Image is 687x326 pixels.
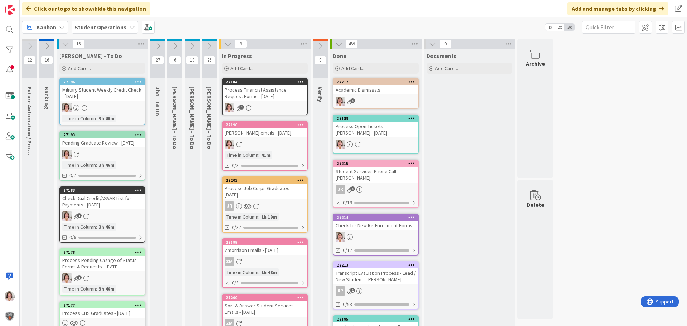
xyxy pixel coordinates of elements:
div: Process CHS Graduates - [DATE] [60,308,145,318]
div: 27193 [60,132,145,138]
div: 27214 [337,215,418,220]
span: 0 [439,40,452,48]
div: EW [333,232,418,242]
div: 27193Pending Graduate Review - [DATE] [60,132,145,147]
span: 2x [555,24,565,31]
span: 1 [350,288,355,293]
span: : [258,268,259,276]
div: 27213Transcript Evaluation Process - Lead / New Student - [PERSON_NAME] [333,262,418,284]
img: Visit kanbanzone.com [5,5,15,15]
b: Student Operations [75,24,126,31]
div: 27214 [333,214,418,221]
img: EW [62,211,72,221]
a: 27190[PERSON_NAME] emails - [DATE]EWTime in Column:41m0/3 [222,121,308,171]
div: 3h 46m [97,115,116,122]
div: 27177 [63,303,145,308]
span: 0/3 [232,162,239,169]
div: 27183 [63,188,145,193]
div: 3h 46m [97,161,116,169]
a: 27213Transcript Evaluation Process - Lead / New Student - [PERSON_NAME]AP0/53 [333,261,419,310]
div: 27203 [226,178,307,183]
img: EW [225,103,234,112]
div: Process Financial Assistance Request Forms - [DATE] [223,85,307,101]
div: 27193 [63,132,145,137]
div: Student Services Phone Call - [PERSON_NAME] [333,167,418,183]
div: JR [336,185,345,194]
span: 16 [72,40,84,48]
div: 27196 [63,79,145,84]
span: BackLog [43,87,50,110]
div: 27184Process Financial Assistance Request Forms - [DATE] [223,79,307,101]
div: 27215Student Services Phone Call - [PERSON_NAME] [333,160,418,183]
div: EW [60,273,145,283]
div: 27189 [333,115,418,122]
div: Time in Column [62,223,96,231]
div: EW [60,103,145,112]
span: 1 [77,213,82,218]
span: Emilie - To Do [59,52,122,59]
div: Check Dual Credit/ASVAB List for Payments - [DATE] [60,194,145,209]
div: 27199 [226,240,307,245]
span: Amanda - To Do [206,87,213,149]
img: avatar [5,311,15,321]
div: 27196 [60,79,145,85]
span: 0/17 [343,247,352,254]
div: Time in Column [62,161,96,169]
span: Future Automation / Process Building [26,87,33,184]
div: Sort & Answer Student Services Emails - [DATE] [223,301,307,317]
div: Click our logo to show/hide this navigation [22,2,150,15]
div: AP [333,286,418,296]
span: 3x [565,24,574,31]
div: Military Student Weekly Credit Check - [DATE] [60,85,145,101]
span: 1x [545,24,555,31]
span: Done [333,52,346,59]
div: EW [333,97,418,106]
div: JR [223,201,307,211]
div: EW [223,140,307,149]
a: 27199Zmorrison Emails - [DATE]ZMTime in Column:1h 48m0/3 [222,238,308,288]
div: 27190[PERSON_NAME] emails - [DATE] [223,122,307,137]
span: 19 [186,56,198,64]
div: Transcript Evaluation Process - Lead / New Student - [PERSON_NAME] [333,268,418,284]
img: EW [336,140,345,149]
a: 27214Check for New Re-Enrollment FormsEW0/17 [333,214,419,256]
span: Verify [317,87,324,102]
div: Delete [527,200,544,209]
img: EW [62,273,72,283]
span: 6 [169,56,181,64]
span: Documents [427,52,457,59]
a: 27203Process Job Corps Graduates - [DATE]JRTime in Column:1h 19m0/37 [222,176,308,233]
div: 27203 [223,177,307,184]
div: 27183Check Dual Credit/ASVAB List for Payments - [DATE] [60,187,145,209]
span: 0/3 [232,279,239,287]
span: : [258,213,259,221]
span: 26 [203,56,215,64]
span: Jho - To Do [154,87,161,116]
div: 27195 [333,316,418,322]
div: 41m [259,151,272,159]
span: Support [15,1,33,10]
a: 27193Pending Graduate Review - [DATE]EWTime in Column:3h 46m0/7 [59,131,145,181]
div: 1h 48m [259,268,279,276]
span: 0/53 [343,301,352,308]
div: Check for New Re-Enrollment Forms [333,221,418,230]
div: 27178 [60,249,145,256]
div: 27183 [60,187,145,194]
div: 27195 [337,317,418,322]
img: EW [336,232,345,242]
div: EW [60,211,145,221]
div: 3h 46m [97,285,116,293]
span: 1 [239,105,244,110]
div: EW [333,140,418,149]
div: Time in Column [62,115,96,122]
div: 27184 [223,79,307,85]
div: ZM [223,257,307,266]
img: EW [336,97,345,106]
div: Archive [526,59,545,68]
div: 27190 [226,122,307,127]
div: Time in Column [225,268,258,276]
div: 27213 [337,263,418,268]
div: Process Open Tickets - [PERSON_NAME] - [DATE] [333,122,418,137]
span: 16 [41,56,53,64]
a: 27196Military Student Weekly Credit Check - [DATE]EWTime in Column:3h 46m [59,78,145,125]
